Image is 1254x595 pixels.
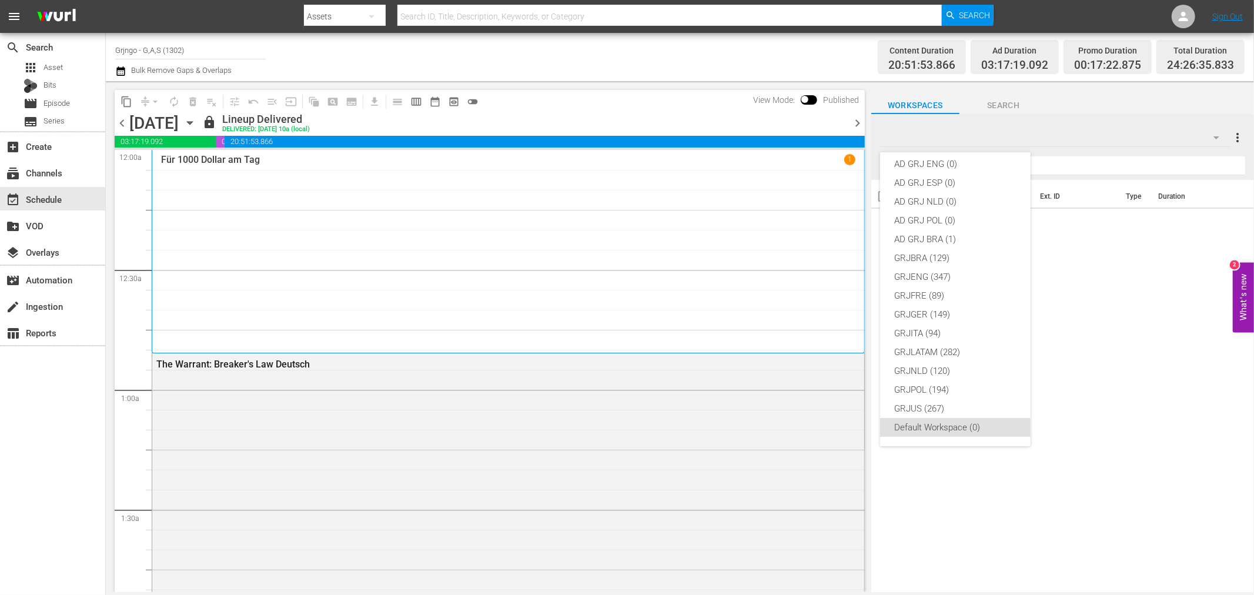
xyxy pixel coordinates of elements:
[894,286,1016,305] div: GRJFRE (89)
[894,380,1016,399] div: GRJPOL (194)
[1230,260,1239,270] div: 2
[894,211,1016,230] div: AD GRJ POL (0)
[894,399,1016,418] div: GRJUS (267)
[894,324,1016,343] div: GRJITA (94)
[894,230,1016,249] div: AD GRJ BRA (1)
[894,268,1016,286] div: GRJENG (347)
[894,173,1016,192] div: AD GRJ ESP (0)
[894,155,1016,173] div: AD GRJ ENG (0)
[894,343,1016,362] div: GRJLATAM (282)
[894,249,1016,268] div: GRJBRA (129)
[894,362,1016,380] div: GRJNLD (120)
[1233,263,1254,333] button: Open Feedback Widget
[894,192,1016,211] div: AD GRJ NLD (0)
[894,305,1016,324] div: GRJGER (149)
[894,418,1016,437] div: Default Workspace (0)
